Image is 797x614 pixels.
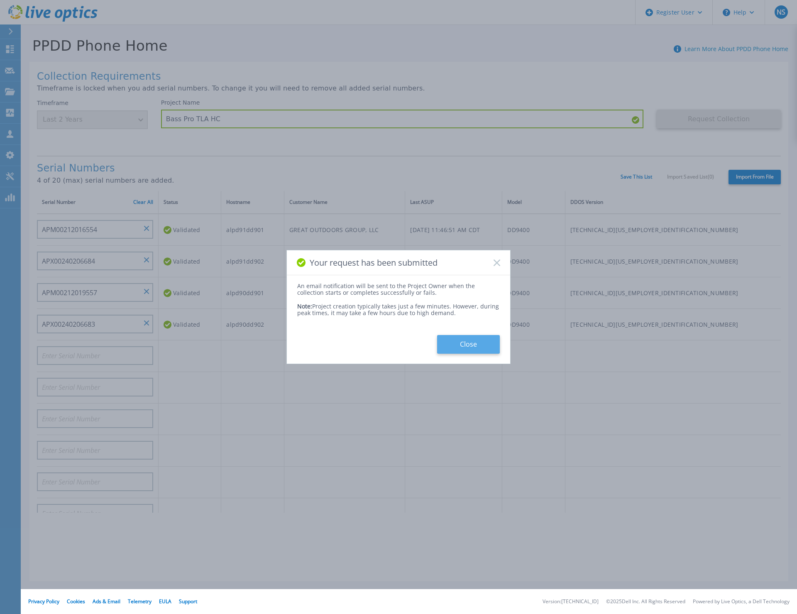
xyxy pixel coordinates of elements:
li: © 2025 Dell Inc. All Rights Reserved [606,599,685,604]
button: Close [437,335,500,354]
a: Privacy Policy [28,598,59,605]
a: Cookies [67,598,85,605]
span: Your request has been submitted [310,258,438,267]
li: Version: [TECHNICAL_ID] [543,599,599,604]
a: Ads & Email [93,598,120,605]
li: Powered by Live Optics, a Dell Technology [693,599,790,604]
div: An email notification will be sent to the Project Owner when the collection starts or completes s... [297,283,500,296]
span: Note: [297,302,312,310]
a: Support [179,598,197,605]
a: Telemetry [128,598,152,605]
a: EULA [159,598,171,605]
div: Project creation typically takes just a few minutes. However, during peak times, it may take a fe... [297,296,500,316]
